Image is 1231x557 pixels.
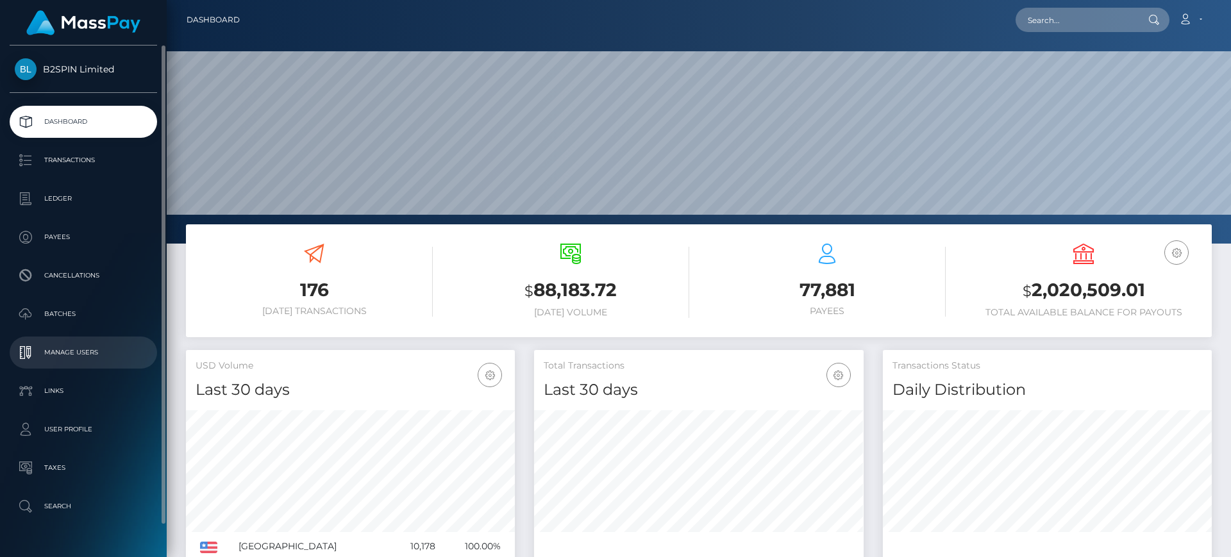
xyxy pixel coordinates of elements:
[15,189,152,208] p: Ledger
[15,343,152,362] p: Manage Users
[10,490,157,522] a: Search
[452,278,689,304] h3: 88,183.72
[965,278,1202,304] h3: 2,020,509.01
[10,63,157,75] span: B2SPIN Limited
[196,278,433,303] h3: 176
[15,228,152,247] p: Payees
[196,379,505,401] h4: Last 30 days
[200,542,217,553] img: US.png
[10,413,157,445] a: User Profile
[15,497,152,516] p: Search
[10,260,157,292] a: Cancellations
[15,58,37,80] img: B2SPIN Limited
[708,306,946,317] h6: Payees
[10,298,157,330] a: Batches
[1023,282,1032,300] small: $
[10,221,157,253] a: Payees
[196,360,505,372] h5: USD Volume
[10,106,157,138] a: Dashboard
[10,183,157,215] a: Ledger
[965,307,1202,318] h6: Total Available Balance for Payouts
[1016,8,1136,32] input: Search...
[10,144,157,176] a: Transactions
[26,10,140,35] img: MassPay Logo
[15,112,152,131] p: Dashboard
[892,379,1202,401] h4: Daily Distribution
[15,266,152,285] p: Cancellations
[544,360,853,372] h5: Total Transactions
[10,452,157,484] a: Taxes
[892,360,1202,372] h5: Transactions Status
[452,307,689,318] h6: [DATE] Volume
[196,306,433,317] h6: [DATE] Transactions
[708,278,946,303] h3: 77,881
[15,151,152,170] p: Transactions
[10,375,157,407] a: Links
[544,379,853,401] h4: Last 30 days
[15,304,152,324] p: Batches
[524,282,533,300] small: $
[15,420,152,439] p: User Profile
[15,381,152,401] p: Links
[187,6,240,33] a: Dashboard
[10,337,157,369] a: Manage Users
[15,458,152,478] p: Taxes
